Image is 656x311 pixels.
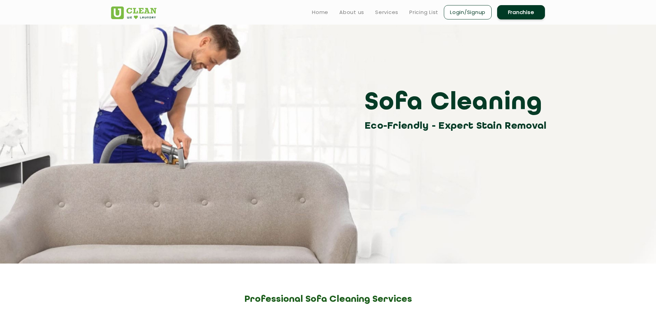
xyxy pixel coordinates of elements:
a: Franchise [497,5,545,19]
a: Home [312,8,328,16]
a: Pricing List [409,8,438,16]
img: UClean Laundry and Dry Cleaning [111,6,156,19]
h3: Sofa Cleaning [365,88,550,118]
a: About us [339,8,364,16]
a: Login/Signup [444,5,492,19]
h3: Eco-Friendly - Expert Stain Removal [365,118,550,134]
a: Services [375,8,398,16]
